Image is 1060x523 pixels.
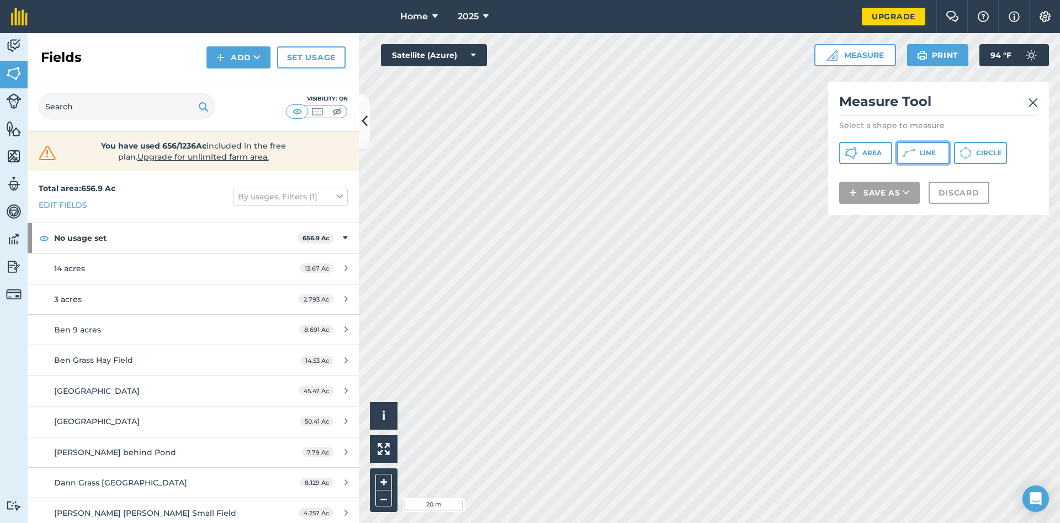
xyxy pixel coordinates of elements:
[76,140,311,162] span: included in the free plan .
[54,294,82,304] span: 3 acres
[206,46,271,68] button: Add
[54,355,133,365] span: Ben Grass Hay Field
[862,8,925,25] a: Upgrade
[378,443,390,455] img: Four arrows, one pointing top left, one top right, one bottom right and the last bottom left
[1028,96,1038,109] img: svg+xml;base64,PHN2ZyB4bWxucz0iaHR0cDovL3d3dy53My5vcmcvMjAwMC9zdmciIHdpZHRoPSIyMiIgaGVpZ2h0PSIzMC...
[28,345,359,375] a: Ben Grass Hay Field14.53 Ac
[458,10,479,23] span: 2025
[6,65,22,82] img: svg+xml;base64,PHN2ZyB4bWxucz0iaHR0cDovL3d3dy53My5vcmcvMjAwMC9zdmciIHdpZHRoPSI1NiIgaGVpZ2h0PSI2MC...
[299,386,333,395] span: 45.47 Ac
[6,500,22,511] img: svg+xml;base64,PD94bWwgdmVyc2lvbj0iMS4wIiBlbmNvZGluZz0idXRmLTgiPz4KPCEtLSBHZW5lcmF0b3I6IEFkb2JlIE...
[330,106,344,117] img: svg+xml;base64,PHN2ZyB4bWxucz0iaHR0cDovL3d3dy53My5vcmcvMjAwMC9zdmciIHdpZHRoPSI1MCIgaGVpZ2h0PSI0MC...
[6,176,22,192] img: svg+xml;base64,PD94bWwgdmVyc2lvbj0iMS4wIiBlbmNvZGluZz0idXRmLTgiPz4KPCEtLSBHZW5lcmF0b3I6IEFkb2JlIE...
[300,416,333,426] span: 50.41 Ac
[907,44,969,66] button: Print
[300,356,333,365] span: 14.53 Ac
[929,182,989,204] button: Discard
[1020,44,1042,66] img: svg+xml;base64,PD94bWwgdmVyc2lvbj0iMS4wIiBlbmNvZGluZz0idXRmLTgiPz4KPCEtLSBHZW5lcmF0b3I6IEFkb2JlIE...
[39,93,215,120] input: Search
[990,44,1011,66] span: 94 ° F
[216,51,224,64] img: svg+xml;base64,PHN2ZyB4bWxucz0iaHR0cDovL3d3dy53My5vcmcvMjAwMC9zdmciIHdpZHRoPSIxNCIgaGVpZ2h0PSIyNC...
[54,416,140,426] span: [GEOGRAPHIC_DATA]
[826,50,838,61] img: Ruler icon
[54,223,298,253] strong: No usage set
[286,94,348,103] div: Visibility: On
[862,149,882,157] span: Area
[11,8,28,25] img: fieldmargin Logo
[979,44,1049,66] button: 94 °F
[6,93,22,109] img: svg+xml;base64,PD94bWwgdmVyc2lvbj0iMS4wIiBlbmNvZGluZz0idXRmLTgiPz4KPCEtLSBHZW5lcmF0b3I6IEFkb2JlIE...
[54,263,85,273] span: 14 acres
[946,11,959,22] img: Two speech bubbles overlapping with the left bubble in the forefront
[277,46,346,68] a: Set usage
[814,44,896,66] button: Measure
[839,182,920,204] button: Save as
[1022,485,1049,512] div: Open Intercom Messenger
[370,402,397,430] button: i
[36,140,350,162] a: You have used 656/1236Acincluded in the free plan.Upgrade for unlimited farm area.
[39,199,87,211] a: Edit fields
[917,49,928,62] img: svg+xml;base64,PHN2ZyB4bWxucz0iaHR0cDovL3d3dy53My5vcmcvMjAwMC9zdmciIHdpZHRoPSIxOSIgaGVpZ2h0PSIyNC...
[1038,11,1052,22] img: A cog icon
[28,437,359,467] a: [PERSON_NAME] behind Pond7.79 Ac
[954,142,1007,164] button: Circle
[849,186,857,199] img: svg+xml;base64,PHN2ZyB4bWxucz0iaHR0cDovL3d3dy53My5vcmcvMjAwMC9zdmciIHdpZHRoPSIxNCIgaGVpZ2h0PSIyNC...
[6,287,22,302] img: svg+xml;base64,PD94bWwgdmVyc2lvbj0iMS4wIiBlbmNvZGluZz0idXRmLTgiPz4KPCEtLSBHZW5lcmF0b3I6IEFkb2JlIE...
[382,409,385,422] span: i
[299,325,333,334] span: 8.691 Ac
[839,93,1038,115] h2: Measure Tool
[310,106,324,117] img: svg+xml;base64,PHN2ZyB4bWxucz0iaHR0cDovL3d3dy53My5vcmcvMjAwMC9zdmciIHdpZHRoPSI1MCIgaGVpZ2h0PSI0MC...
[41,49,82,66] h2: Fields
[6,203,22,220] img: svg+xml;base64,PD94bWwgdmVyc2lvbj0iMS4wIiBlbmNvZGluZz0idXRmLTgiPz4KPCEtLSBHZW5lcmF0b3I6IEFkb2JlIE...
[299,508,333,517] span: 4.257 Ac
[137,152,269,162] span: Upgrade for unlimited farm area.
[39,183,115,193] strong: Total area : 656.9 Ac
[28,406,359,436] a: [GEOGRAPHIC_DATA]50.41 Ac
[28,284,359,314] a: 3 acres2.793 Ac
[920,149,936,157] span: Line
[375,490,392,506] button: –
[6,120,22,137] img: svg+xml;base64,PHN2ZyB4bWxucz0iaHR0cDovL3d3dy53My5vcmcvMjAwMC9zdmciIHdpZHRoPSI1NiIgaGVpZ2h0PSI2MC...
[233,188,348,205] button: By usages, Filters (1)
[400,10,428,23] span: Home
[290,106,304,117] img: svg+xml;base64,PHN2ZyB4bWxucz0iaHR0cDovL3d3dy53My5vcmcvMjAwMC9zdmciIHdpZHRoPSI1MCIgaGVpZ2h0PSI0MC...
[54,508,236,518] span: [PERSON_NAME] [PERSON_NAME] Small Field
[28,315,359,345] a: Ben 9 acres8.691 Ac
[1009,10,1020,23] img: svg+xml;base64,PHN2ZyB4bWxucz0iaHR0cDovL3d3dy53My5vcmcvMjAwMC9zdmciIHdpZHRoPSIxNyIgaGVpZ2h0PSIxNy...
[101,141,206,151] strong: You have used 656/1236Ac
[36,145,59,161] img: svg+xml;base64,PHN2ZyB4bWxucz0iaHR0cDovL3d3dy53My5vcmcvMjAwMC9zdmciIHdpZHRoPSIzMiIgaGVpZ2h0PSIzMC...
[28,376,359,406] a: [GEOGRAPHIC_DATA]45.47 Ac
[198,100,209,113] img: svg+xml;base64,PHN2ZyB4bWxucz0iaHR0cDovL3d3dy53My5vcmcvMjAwMC9zdmciIHdpZHRoPSIxOSIgaGVpZ2h0PSIyNC...
[839,142,892,164] button: Area
[839,120,1038,131] p: Select a shape to measure
[6,231,22,247] img: svg+xml;base64,PD94bWwgdmVyc2lvbj0iMS4wIiBlbmNvZGluZz0idXRmLTgiPz4KPCEtLSBHZW5lcmF0b3I6IEFkb2JlIE...
[28,253,359,283] a: 14 acres13.67 Ac
[54,386,140,396] span: [GEOGRAPHIC_DATA]
[381,44,487,66] button: Satellite (Azure)
[54,447,176,457] span: [PERSON_NAME] behind Pond
[28,223,359,253] div: No usage set656.9 Ac
[300,478,333,487] span: 8.129 Ac
[976,149,1001,157] span: Circle
[6,148,22,165] img: svg+xml;base64,PHN2ZyB4bWxucz0iaHR0cDovL3d3dy53My5vcmcvMjAwMC9zdmciIHdpZHRoPSI1NiIgaGVpZ2h0PSI2MC...
[54,325,101,335] span: Ben 9 acres
[375,474,392,490] button: +
[6,38,22,54] img: svg+xml;base64,PD94bWwgdmVyc2lvbj0iMS4wIiBlbmNvZGluZz0idXRmLTgiPz4KPCEtLSBHZW5lcmF0b3I6IEFkb2JlIE...
[303,234,330,242] strong: 656.9 Ac
[299,294,333,304] span: 2.793 Ac
[897,142,950,164] button: Line
[977,11,990,22] img: A question mark icon
[302,447,333,457] span: 7.79 Ac
[28,468,359,498] a: Dann Grass [GEOGRAPHIC_DATA]8.129 Ac
[6,258,22,275] img: svg+xml;base64,PD94bWwgdmVyc2lvbj0iMS4wIiBlbmNvZGluZz0idXRmLTgiPz4KPCEtLSBHZW5lcmF0b3I6IEFkb2JlIE...
[39,231,49,245] img: svg+xml;base64,PHN2ZyB4bWxucz0iaHR0cDovL3d3dy53My5vcmcvMjAwMC9zdmciIHdpZHRoPSIxOCIgaGVpZ2h0PSIyNC...
[300,263,333,273] span: 13.67 Ac
[54,478,187,488] span: Dann Grass [GEOGRAPHIC_DATA]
